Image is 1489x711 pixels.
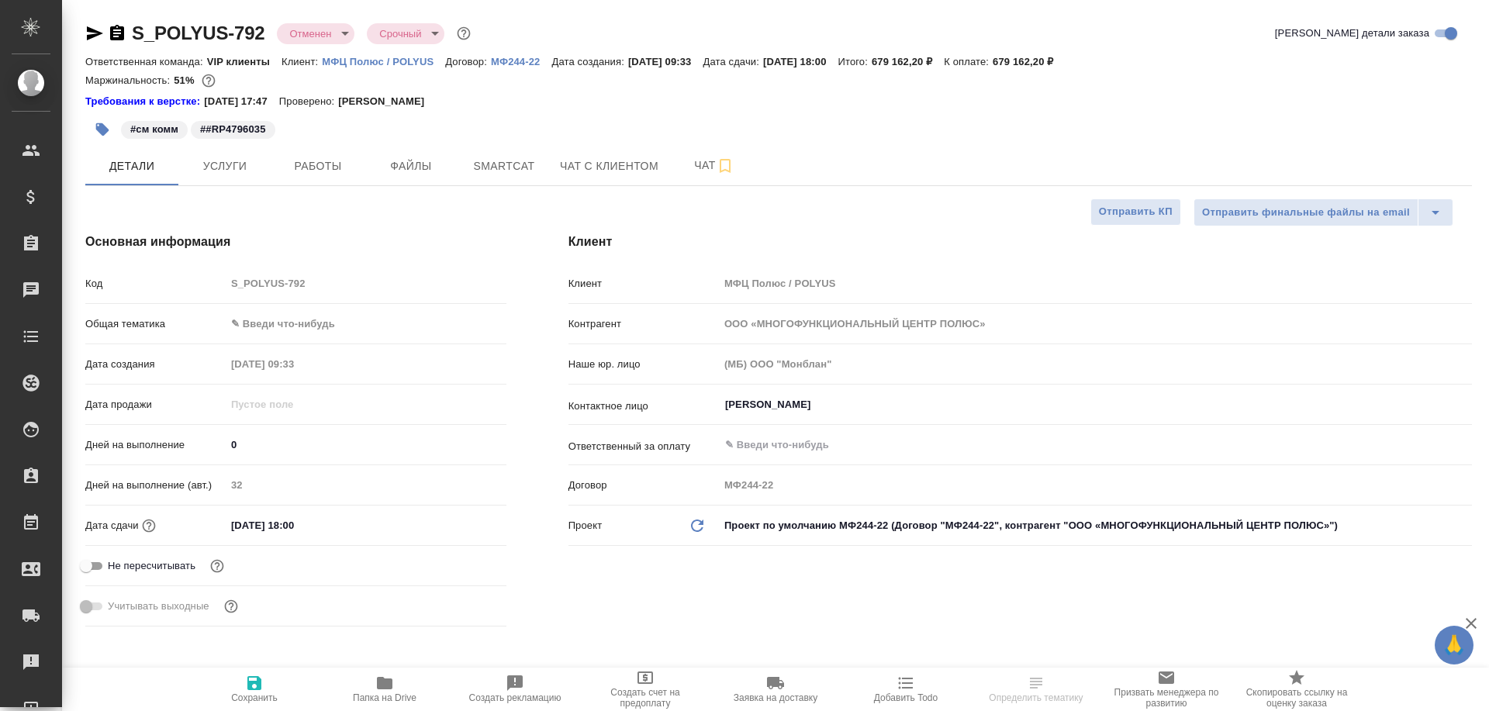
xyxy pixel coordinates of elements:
span: Чат [677,156,751,175]
p: Ответственная команда: [85,56,207,67]
p: Проверено: [279,94,339,109]
p: Код [85,276,226,292]
h4: Дополнительно [85,664,506,682]
div: ✎ Введи что-нибудь [231,316,488,332]
span: см комм [119,122,189,135]
a: МФЦ Полюс / POLYUS [322,54,445,67]
span: Чат с клиентом [560,157,658,176]
span: Отправить КП [1099,203,1173,221]
p: Итого: [838,56,872,67]
span: Детали [95,157,169,176]
div: Отменен [367,23,444,44]
span: Smartcat [467,157,541,176]
button: Создать рекламацию [450,668,580,711]
button: Доп статусы указывают на важность/срочность заказа [454,23,474,43]
span: Скопировать ссылку на оценку заказа [1241,687,1353,709]
input: Пустое поле [226,474,506,496]
p: Договор [568,478,719,493]
p: МФ244-22 [491,56,552,67]
button: Выбери, если сб и вс нужно считать рабочими днями для выполнения заказа. [221,596,241,616]
input: Пустое поле [719,272,1472,295]
a: S_POLYUS-792 [132,22,264,43]
svg: Подписаться [716,157,734,175]
span: Не пересчитывать [108,558,195,574]
button: Добавить тэг [85,112,119,147]
button: Open [1463,444,1467,447]
button: Если добавить услуги и заполнить их объемом, то дата рассчитается автоматически [139,516,159,536]
div: ✎ Введи что-нибудь [226,311,506,337]
div: Проект по умолчанию МФ244-22 (Договор "МФ244-22", контрагент "ООО «МНОГОФУНКЦИОНАЛЬНЫЙ ЦЕНТР ПОЛЮ... [719,513,1472,539]
p: VIP клиенты [207,56,282,67]
p: [DATE] 17:47 [204,94,279,109]
input: Пустое поле [719,353,1472,375]
span: 🙏 [1441,629,1467,661]
button: Отправить финальные файлы на email [1194,198,1418,226]
p: 679 162,20 ₽ [872,56,944,67]
p: Дата создания: [551,56,627,67]
p: Договор: [445,56,491,67]
p: Дата сдачи: [703,56,763,67]
a: МФ244-22 [491,54,552,67]
span: Сохранить [231,692,278,703]
h4: Клиент [568,233,1472,251]
a: Требования к верстке: [85,94,204,109]
p: Ответственный за оплату [568,439,719,454]
p: #см комм [130,122,178,137]
p: Клиент [568,276,719,292]
div: Нажми, чтобы открыть папку с инструкцией [85,94,204,109]
button: Заявка на доставку [710,668,841,711]
p: Проект [568,518,603,533]
button: Отменен [285,27,336,40]
button: Срочный [375,27,426,40]
input: Пустое поле [226,272,506,295]
button: Определить тематику [971,668,1101,711]
button: Скопировать ссылку на оценку заказа [1232,668,1362,711]
p: Контрагент [568,316,719,332]
p: МФЦ Полюс / POLYUS [322,56,445,67]
p: Клиент: [282,56,322,67]
p: 679 162,20 ₽ [993,56,1065,67]
p: 51% [174,74,198,86]
p: Дней на выполнение [85,437,226,453]
p: Маржинальность: [85,74,174,86]
span: Услуги [188,157,262,176]
input: ✎ Введи что-нибудь [226,433,506,456]
h4: Ответственные [568,664,1472,682]
p: Дата создания [85,357,226,372]
button: Сохранить [189,668,320,711]
span: Работы [281,157,355,176]
h4: Основная информация [85,233,506,251]
span: Добавить Todo [874,692,938,703]
button: Создать счет на предоплату [580,668,710,711]
input: Пустое поле [719,312,1472,335]
p: ##RP4796035 [200,122,265,137]
button: Open [1463,403,1467,406]
button: 276207.34 RUB; [199,71,219,91]
p: [PERSON_NAME] [338,94,436,109]
button: Добавить Todo [841,668,971,711]
button: Скопировать ссылку для ЯМессенджера [85,24,104,43]
span: Определить тематику [989,692,1083,703]
span: #RP4796035 [189,122,276,135]
span: Файлы [374,157,448,176]
button: Папка на Drive [320,668,450,711]
input: Пустое поле [719,474,1472,496]
button: Включи, если не хочешь, чтобы указанная дата сдачи изменилась после переставления заказа в 'Подтв... [207,556,227,576]
button: Призвать менеджера по развитию [1101,668,1232,711]
span: Заявка на доставку [734,692,817,703]
p: К оплате: [944,56,993,67]
p: Наше юр. лицо [568,357,719,372]
button: Скопировать ссылку [108,24,126,43]
p: Дата продажи [85,397,226,412]
p: Дата сдачи [85,518,139,533]
button: Отправить КП [1090,198,1181,226]
span: Учитывать выходные [108,599,209,614]
span: Папка на Drive [353,692,416,703]
p: [DATE] 09:33 [628,56,703,67]
span: Отправить финальные файлы на email [1202,204,1410,222]
input: ✎ Введи что-нибудь [226,514,361,537]
span: Создать рекламацию [469,692,561,703]
input: Пустое поле [226,353,361,375]
p: Дней на выполнение (авт.) [85,478,226,493]
input: Пустое поле [226,393,361,416]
